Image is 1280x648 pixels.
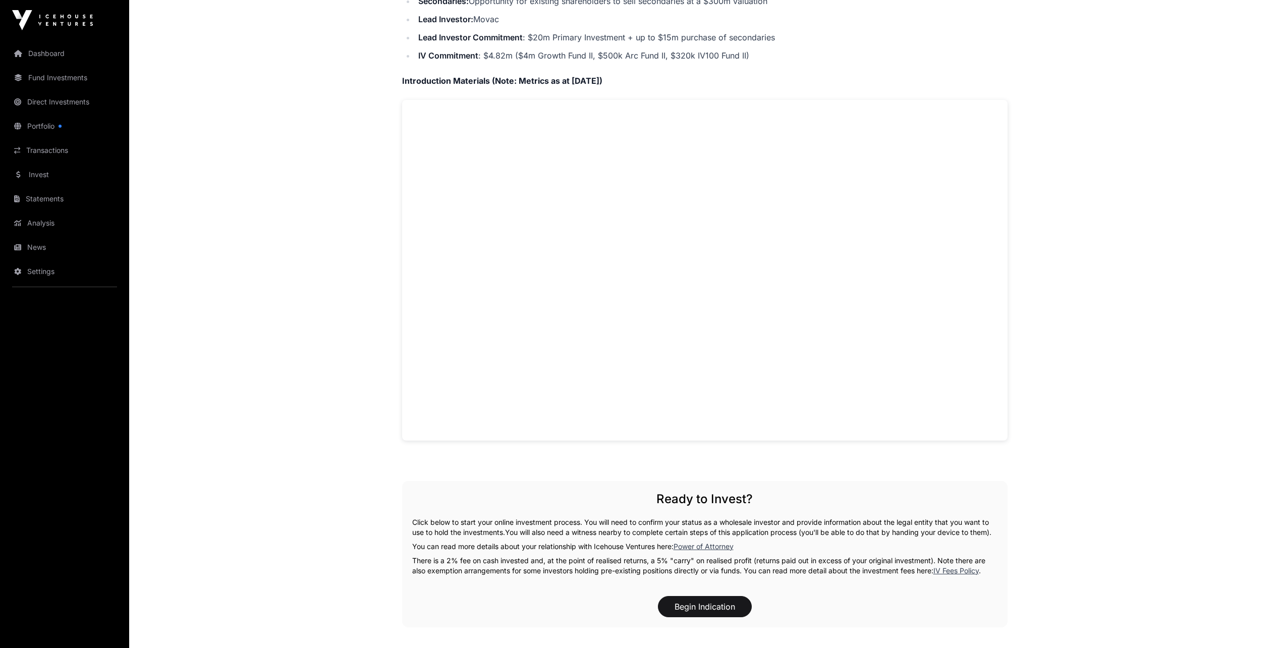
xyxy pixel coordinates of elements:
[674,542,734,551] a: Power of Attorney
[8,164,121,186] a: Invest
[1230,600,1280,648] iframe: Chat Widget
[933,566,979,575] a: IV Fees Policy
[412,491,997,507] h2: Ready to Invest?
[8,42,121,65] a: Dashboard
[402,76,602,86] strong: Introduction Materials (Note: Metrics as at [DATE])
[505,528,991,536] span: You will also need a witness nearby to complete certain steps of this application process (you'll...
[658,596,752,617] button: Begin Indication
[415,48,1008,63] li: : $4.82m ($4m Growth Fund II, $500k Arc Fund II, $320k IV100 Fund II)
[8,188,121,210] a: Statements
[418,50,478,61] strong: IV Commitment
[412,517,997,537] p: Click below to start your online investment process. You will need to confirm your status as a wh...
[418,32,523,42] strong: Lead Investor Commitment
[418,14,473,24] strong: Lead Investor:
[8,67,121,89] a: Fund Investments
[12,10,93,30] img: Icehouse Ventures Logo
[8,115,121,137] a: Portfolio
[8,212,121,234] a: Analysis
[8,91,121,113] a: Direct Investments
[412,556,997,576] p: There is a 2% fee on cash invested and, at the point of realised returns, a 5% "carry" on realise...
[415,12,1008,26] li: Movac
[412,542,997,552] p: You can read more details about your relationship with Icehouse Ventures here:
[415,30,1008,44] li: : $20m Primary Investment + up to $15m purchase of secondaries
[8,139,121,161] a: Transactions
[8,260,121,283] a: Settings
[8,236,121,258] a: News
